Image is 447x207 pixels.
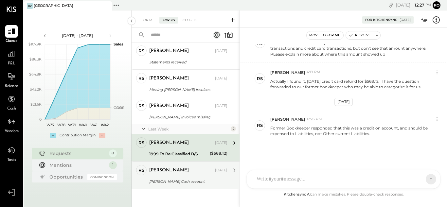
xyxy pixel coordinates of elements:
span: [PERSON_NAME] [270,116,305,122]
div: [DATE] [215,76,227,81]
div: For KitchenSync [365,18,397,22]
span: 4:19 PM [307,70,320,75]
span: Cash [7,106,16,112]
div: RS [138,48,144,54]
div: 8 [109,149,117,157]
span: Balance [5,83,18,89]
text: $21.6K [30,102,42,107]
div: [DATE] [215,48,227,54]
div: - [99,133,105,138]
p: Former Bookkeeper responded that this was a credit on account, and should be expensed to Liabilit... [270,125,433,136]
p: Actually I found it, [DATE] credit card refund for $568.12. I have the question forwarded to our ... [270,78,433,90]
a: P&L [0,48,23,67]
div: Requests [49,150,106,157]
div: ($568.12) [210,150,227,157]
text: $107.9K [28,42,42,46]
div: RS [138,103,144,109]
span: Vendors [5,129,19,134]
div: [PERSON_NAME] invoices missing [149,114,225,120]
span: pm [425,3,431,7]
div: [DATE] [334,98,353,106]
a: Balance [0,70,23,89]
div: RS [257,76,263,82]
div: [DATE] [400,18,411,22]
div: RS [138,140,144,146]
text: $64.8K [29,72,42,77]
div: Coming Soon [87,174,117,180]
div: Missing [PERSON_NAME] invoices [149,86,225,93]
button: Resolve [346,31,373,39]
a: Tasks [0,144,23,163]
div: RS [257,122,263,129]
div: [PERSON_NAME] [149,75,189,82]
div: For Me [138,17,158,24]
span: [PERSON_NAME] [270,70,305,75]
span: 12:26 PM [307,117,322,122]
div: [DATE] - [DATE] [50,33,105,38]
div: Statements received [149,59,225,65]
div: [PERSON_NAME] [149,103,189,109]
span: 12 : 27 [411,2,424,8]
div: [DATE] [215,168,227,173]
div: [DATE] [215,103,227,109]
text: W40 [79,123,87,127]
text: W37 [46,123,54,127]
text: $86.3K [29,57,42,61]
span: Queue [6,38,18,44]
text: W42 [101,123,109,127]
div: [GEOGRAPHIC_DATA] [34,3,73,9]
div: [DATE] [215,140,227,146]
text: W39 [68,123,76,127]
text: 0 [39,117,42,122]
div: 2 [231,126,236,131]
div: Opportunities [49,174,84,180]
text: Sales [114,42,123,46]
div: Last Week [148,126,229,132]
button: Move to for me [307,31,343,39]
div: [PERSON_NAME] [149,48,189,54]
p: I need more information. I performed a search for that amount in the bank transactions and credit... [270,40,433,57]
a: Cash [0,93,23,112]
text: Labor [114,105,123,110]
text: W41 [90,123,98,127]
text: W38 [57,123,65,127]
div: 1 [109,161,117,169]
div: RS [138,167,144,173]
div: RS [138,75,144,81]
button: Ro [433,1,440,9]
text: $43.2K [30,87,42,92]
div: Contribution Margin [60,133,96,138]
div: Closed [179,17,200,24]
div: For KS [159,17,178,24]
span: P&L [8,61,15,67]
div: copy link [388,2,394,9]
div: [DATE] [396,2,431,8]
a: Vendors [0,115,23,134]
div: + [50,133,56,138]
div: 1999 To Be Classified B/S [149,151,208,157]
a: Queue [0,25,23,44]
span: Tasks [7,157,16,163]
div: [PERSON_NAME] [149,167,189,174]
div: Mentions [49,162,106,168]
div: [PERSON_NAME] Cash account [149,178,225,185]
div: [PERSON_NAME] [149,140,189,146]
div: BV [27,3,33,9]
